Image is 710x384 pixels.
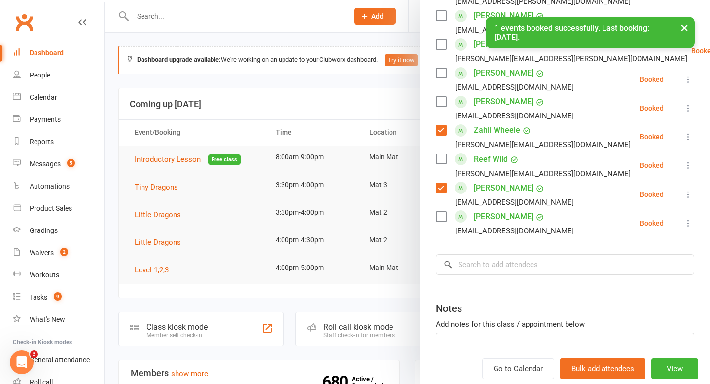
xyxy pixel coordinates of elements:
[30,227,58,234] div: Gradings
[13,153,104,175] a: Messages 5
[455,196,574,209] div: [EMAIL_ADDRESS][DOMAIN_NAME]
[13,220,104,242] a: Gradings
[640,133,664,140] div: Booked
[640,162,664,169] div: Booked
[54,292,62,301] span: 9
[455,81,574,94] div: [EMAIL_ADDRESS][DOMAIN_NAME]
[13,42,104,64] a: Dashboard
[30,356,90,364] div: General attendance
[640,220,664,227] div: Booked
[13,175,104,197] a: Automations
[436,302,462,315] div: Notes
[13,109,104,131] a: Payments
[474,94,533,110] a: [PERSON_NAME]
[30,271,59,279] div: Workouts
[436,318,694,330] div: Add notes for this class / appointment below
[640,191,664,198] div: Booked
[474,65,533,81] a: [PERSON_NAME]
[30,204,72,212] div: Product Sales
[30,182,70,190] div: Automations
[30,71,50,79] div: People
[436,254,694,275] input: Search to add attendees
[651,358,698,379] button: View
[30,249,54,257] div: Waivers
[60,248,68,256] span: 2
[30,315,65,323] div: What's New
[13,308,104,331] a: What's New
[455,52,687,65] div: [PERSON_NAME][EMAIL_ADDRESS][PERSON_NAME][DOMAIN_NAME]
[474,180,533,196] a: [PERSON_NAME]
[13,264,104,286] a: Workouts
[30,350,38,358] span: 3
[30,49,64,57] div: Dashboard
[455,110,574,122] div: [EMAIL_ADDRESS][DOMAIN_NAME]
[13,131,104,153] a: Reports
[13,286,104,308] a: Tasks 9
[455,167,631,180] div: [PERSON_NAME][EMAIL_ADDRESS][DOMAIN_NAME]
[640,105,664,112] div: Booked
[675,17,693,38] button: ×
[486,17,695,48] div: 1 events booked successfully. Last booking: [DATE].
[474,152,508,167] a: Reef Wild
[474,8,533,24] a: [PERSON_NAME]
[30,293,47,301] div: Tasks
[13,349,104,371] a: General attendance kiosk mode
[13,64,104,86] a: People
[30,160,61,168] div: Messages
[13,242,104,264] a: Waivers 2
[560,358,645,379] button: Bulk add attendees
[10,350,34,374] iframe: Intercom live chat
[30,138,54,146] div: Reports
[30,115,61,123] div: Payments
[474,209,533,225] a: [PERSON_NAME]
[455,225,574,237] div: [EMAIL_ADDRESS][DOMAIN_NAME]
[640,76,664,83] div: Booked
[13,86,104,109] a: Calendar
[13,197,104,220] a: Product Sales
[482,358,554,379] a: Go to Calendar
[12,10,36,35] a: Clubworx
[455,138,631,151] div: [PERSON_NAME][EMAIL_ADDRESS][DOMAIN_NAME]
[30,93,57,101] div: Calendar
[67,159,75,167] span: 5
[474,122,520,138] a: Zahli Wheele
